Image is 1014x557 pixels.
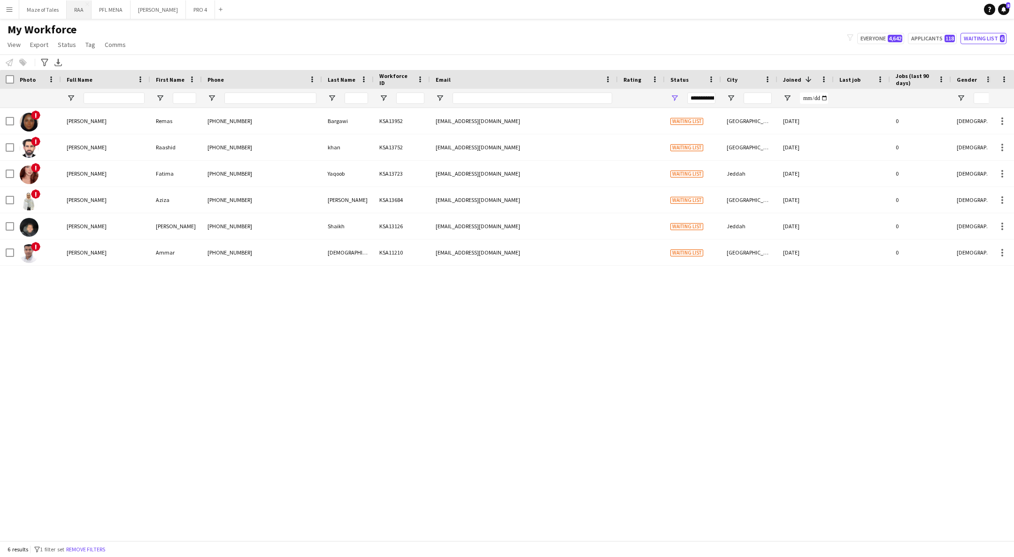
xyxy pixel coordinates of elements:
img: Raashid khan [20,139,38,158]
span: ! [31,242,40,251]
span: City [727,76,737,83]
span: Waiting list [670,197,703,204]
span: 6 [1000,35,1005,42]
button: Open Filter Menu [727,94,735,102]
span: Comms [105,40,126,49]
a: View [4,39,24,51]
span: Rating [623,76,641,83]
input: City Filter Input [744,93,772,104]
button: Everyone4,642 [857,33,904,44]
div: 0 [890,240,951,265]
button: Remove filters [64,544,107,555]
div: 0 [890,213,951,239]
a: Export [26,39,52,51]
input: Joined Filter Input [800,93,828,104]
span: View [8,40,21,49]
span: My Workforce [8,23,77,37]
img: Fatima Yaqoob [20,165,38,184]
input: Phone Filter Input [224,93,316,104]
button: RAA [67,0,92,19]
button: Open Filter Menu [957,94,965,102]
span: Waiting list [670,118,703,125]
button: Maze of Tales [19,0,67,19]
div: [DEMOGRAPHIC_DATA] [951,108,998,134]
img: Abdulrahman Shaikh [20,218,38,237]
div: [EMAIL_ADDRESS][DOMAIN_NAME] [430,213,618,239]
button: Open Filter Menu [67,94,75,102]
input: Last Name Filter Input [345,93,368,104]
app-action-btn: Export XLSX [53,57,64,68]
div: Ammar [150,240,202,265]
div: [GEOGRAPHIC_DATA] [721,134,777,160]
button: [PERSON_NAME] [131,0,186,19]
span: [PERSON_NAME] [67,117,107,124]
span: Joined [783,76,801,83]
a: Status [54,39,80,51]
span: [PERSON_NAME] [67,249,107,256]
span: ! [31,189,40,199]
span: Gender [957,76,977,83]
div: [PHONE_NUMBER] [202,240,322,265]
a: 8 [998,4,1009,15]
div: Remas [150,108,202,134]
div: [DATE] [777,187,834,213]
div: [EMAIL_ADDRESS][DOMAIN_NAME] [430,108,618,134]
span: 4,642 [888,35,902,42]
div: Jeddah [721,161,777,186]
div: [DEMOGRAPHIC_DATA] [951,187,998,213]
input: Workforce ID Filter Input [396,93,424,104]
span: ! [31,110,40,120]
div: 0 [890,134,951,160]
div: [DEMOGRAPHIC_DATA] [322,240,374,265]
div: khan [322,134,374,160]
div: Fatima [150,161,202,186]
button: Open Filter Menu [156,94,164,102]
div: Raashid [150,134,202,160]
img: Ammar Ansari [20,244,38,263]
div: [EMAIL_ADDRESS][DOMAIN_NAME] [430,240,618,265]
div: [PHONE_NUMBER] [202,187,322,213]
div: Shaikh [322,213,374,239]
div: KSA13684 [374,187,430,213]
div: [DATE] [777,108,834,134]
button: Open Filter Menu [783,94,791,102]
div: [DATE] [777,161,834,186]
div: [GEOGRAPHIC_DATA] [721,108,777,134]
div: KSA11210 [374,240,430,265]
div: [DATE] [777,240,834,265]
span: 8 [1006,2,1010,8]
button: Open Filter Menu [207,94,216,102]
span: Last job [839,76,860,83]
span: Jobs (last 90 days) [896,72,934,86]
button: Applicants118 [908,33,957,44]
span: 1 filter set [40,546,64,553]
span: ! [31,163,40,172]
div: [EMAIL_ADDRESS][DOMAIN_NAME] [430,161,618,186]
span: Email [436,76,451,83]
span: Status [670,76,689,83]
div: KSA13723 [374,161,430,186]
span: [PERSON_NAME] [67,170,107,177]
div: KSA13752 [374,134,430,160]
span: Full Name [67,76,92,83]
span: Workforce ID [379,72,413,86]
div: KSA13126 [374,213,430,239]
span: Phone [207,76,224,83]
div: [GEOGRAPHIC_DATA] [721,240,777,265]
div: [DEMOGRAPHIC_DATA] [951,161,998,186]
span: Tag [85,40,95,49]
input: Email Filter Input [453,93,612,104]
div: 0 [890,187,951,213]
div: 0 [890,161,951,186]
button: Waiting list6 [960,33,1006,44]
span: Waiting list [670,170,703,178]
span: [PERSON_NAME] [67,196,107,203]
span: ! [31,137,40,146]
div: 0 [890,108,951,134]
span: 118 [945,35,955,42]
div: [DEMOGRAPHIC_DATA] [951,240,998,265]
span: Photo [20,76,36,83]
div: [DATE] [777,134,834,160]
div: Aziza [150,187,202,213]
span: Export [30,40,48,49]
